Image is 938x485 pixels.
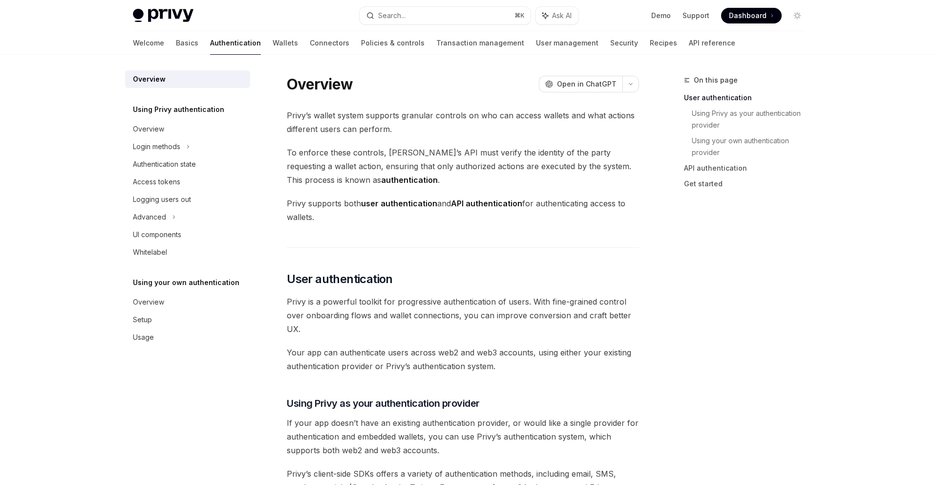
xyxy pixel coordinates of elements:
[692,106,813,133] a: Using Privy as your authentication provider
[361,31,425,55] a: Policies & controls
[125,311,250,329] a: Setup
[287,146,639,187] span: To enforce these controls, [PERSON_NAME]’s API must verify the identity of the party requesting a...
[125,191,250,208] a: Logging users out
[650,31,677,55] a: Recipes
[514,12,525,20] span: ⌘ K
[133,229,181,241] div: UI components
[287,295,639,336] span: Privy is a powerful toolkit for progressive authentication of users. With fine-grained control ov...
[361,198,437,208] strong: user authentication
[287,271,393,287] span: User authentication
[133,246,167,258] div: Whitelabel
[133,194,191,205] div: Logging users out
[692,133,813,160] a: Using your own authentication provider
[133,31,164,55] a: Welcome
[721,8,782,23] a: Dashboard
[125,293,250,311] a: Overview
[552,11,572,21] span: Ask AI
[133,176,180,188] div: Access tokens
[210,31,261,55] a: Authentication
[287,397,480,410] span: Using Privy as your authentication provider
[287,416,639,457] span: If your app doesn’t have an existing authentication provider, or would like a single provider for...
[557,79,617,89] span: Open in ChatGPT
[176,31,198,55] a: Basics
[694,74,738,86] span: On this page
[133,277,239,288] h5: Using your own authentication
[125,155,250,173] a: Authentication state
[539,76,622,92] button: Open in ChatGPT
[287,346,639,373] span: Your app can authenticate users across web2 and web3 accounts, using either your existing authent...
[360,7,531,24] button: Search...⌘K
[729,11,767,21] span: Dashboard
[378,10,405,22] div: Search...
[684,176,813,192] a: Get started
[610,31,638,55] a: Security
[535,7,578,24] button: Ask AI
[125,120,250,138] a: Overview
[125,226,250,243] a: UI components
[684,90,813,106] a: User authentication
[436,31,524,55] a: Transaction management
[125,329,250,346] a: Usage
[682,11,709,21] a: Support
[133,104,224,115] h5: Using Privy authentication
[133,158,196,170] div: Authentication state
[381,175,438,185] strong: authentication
[133,296,164,308] div: Overview
[287,197,639,224] span: Privy supports both and for authenticating access to wallets.
[536,31,598,55] a: User management
[125,243,250,261] a: Whitelabel
[689,31,735,55] a: API reference
[133,211,166,223] div: Advanced
[125,173,250,191] a: Access tokens
[133,331,154,343] div: Usage
[451,198,522,208] strong: API authentication
[310,31,349,55] a: Connectors
[789,8,805,23] button: Toggle dark mode
[133,141,180,153] div: Login methods
[133,73,166,85] div: Overview
[287,109,639,136] span: Privy’s wallet system supports granular controls on who can access wallets and what actions diffe...
[287,75,353,93] h1: Overview
[273,31,298,55] a: Wallets
[125,70,250,88] a: Overview
[684,160,813,176] a: API authentication
[651,11,671,21] a: Demo
[133,123,164,135] div: Overview
[133,314,152,326] div: Setup
[133,9,193,22] img: light logo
